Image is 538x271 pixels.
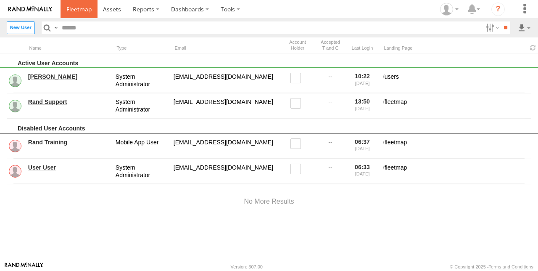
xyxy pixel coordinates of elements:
div: Version: 307.00 [231,264,263,269]
label: Create New User [7,21,35,34]
div: users [382,72,531,90]
span: Refresh [528,44,538,52]
i: ? [491,3,505,16]
div: Type [114,44,169,52]
div: fleetmap [382,137,531,155]
div: fleetmap [382,97,531,115]
div: 06:33 [DATE] [346,162,378,181]
div: Ed Pruneda [437,3,462,16]
div: fleetmap [382,162,531,181]
div: randtraining@rand.com [172,137,277,155]
a: Rand Training [28,138,110,146]
div: System Administrator [114,72,169,90]
div: Account Holder [281,38,314,52]
label: Search Query [53,21,59,34]
div: Has user accepted Terms and Conditions [318,38,343,52]
div: 10:22 [DATE] [346,72,378,90]
div: System Administrator [114,162,169,181]
a: User User [28,164,110,171]
div: © Copyright 2025 - [450,264,533,269]
div: Last Login [346,44,378,52]
label: Search Filter Options [483,21,501,34]
a: Terms and Conditions [489,264,533,269]
img: rand-logo.svg [8,6,52,12]
label: Read only [290,138,305,149]
a: [PERSON_NAME] [28,73,110,80]
div: 13:50 [DATE] [346,97,378,115]
div: Email [172,44,277,52]
label: Export results as... [517,21,531,34]
div: service@odysseygroupllc.com [172,72,277,90]
div: System Administrator [114,97,169,115]
a: Visit our Website [5,263,43,271]
div: Name [27,44,111,52]
label: Read only [290,164,305,174]
a: Rand Support [28,98,110,106]
label: Read only [290,73,305,83]
div: fortraining@train.com [172,162,277,181]
div: Mobile App User [114,137,169,155]
div: odyssey@rand.com [172,97,277,115]
label: Read only [290,98,305,109]
div: Landing Page [382,44,525,52]
div: 06:37 [DATE] [346,137,378,155]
